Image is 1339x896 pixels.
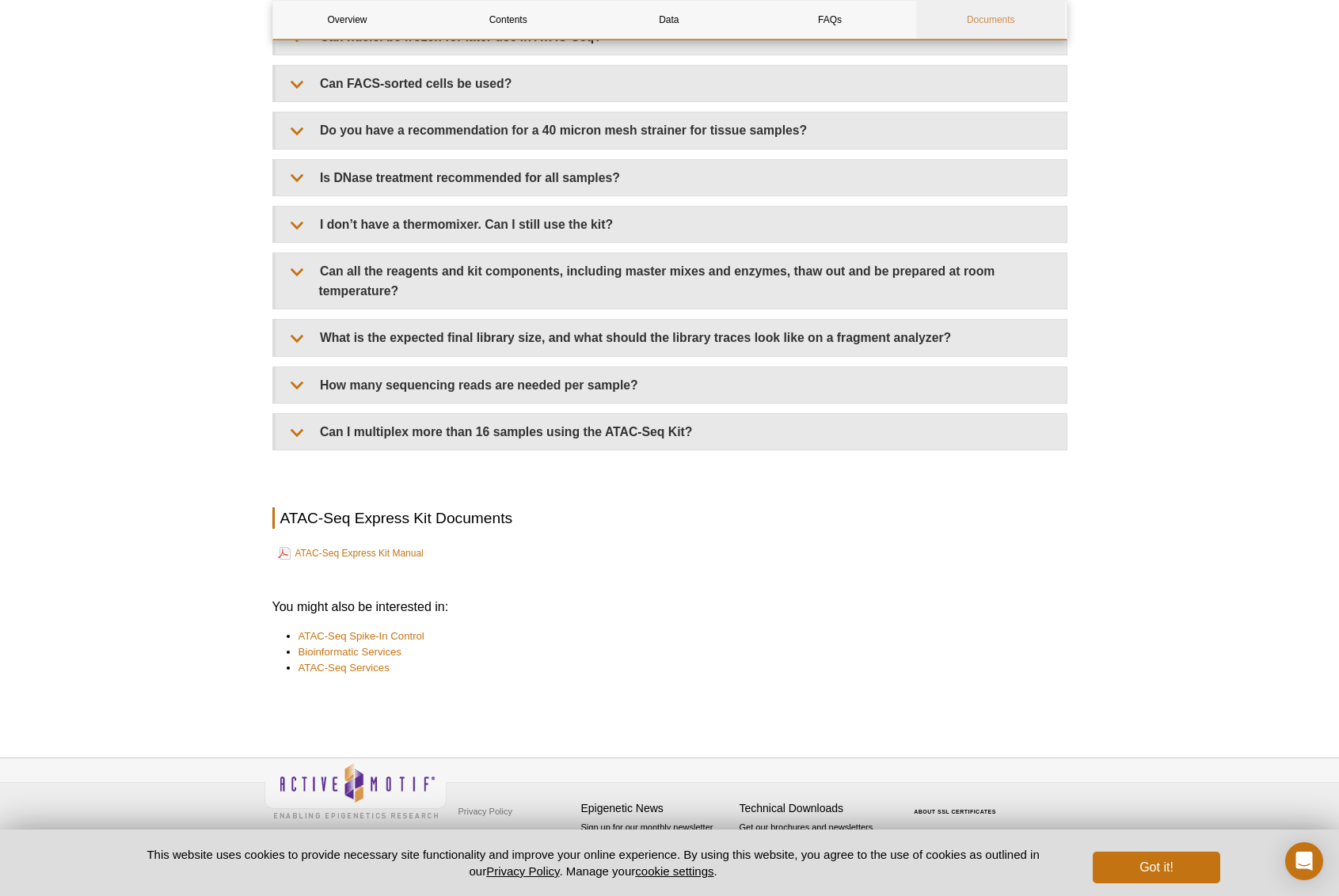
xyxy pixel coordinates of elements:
[595,1,744,39] a: Data
[455,823,538,847] a: Terms & Conditions
[581,802,732,815] h4: Epigenetic News
[276,160,1067,196] summary: Is DNase treatment recommended for all samples?
[1093,852,1219,883] button: Got it!
[278,544,424,563] a: ATAC-Seq Express Kit Manual
[120,846,1067,879] p: This website uses cookies to provide necessary site functionality and improve your online experie...
[272,507,1067,529] h2: ATAC-Seq Express Kit Documents
[299,660,390,676] a: ATAC-Seq Services
[276,320,1067,355] summary: What is the expected final library size, and what should the library traces look like on a fragme...
[434,1,583,39] a: Contents
[273,1,422,39] a: Overview
[276,66,1067,101] summary: Can FACS-sorted cells be used?
[1285,842,1323,880] div: Open Intercom Messenger
[455,799,516,823] a: Privacy Policy
[264,758,447,822] img: Active Motif,
[276,112,1067,148] summary: Do you have a recommendation for a 40 micron mesh strainer for tissue samples?
[276,367,1067,403] summary: How many sequencing reads are needed per sample?
[755,1,904,39] a: FAQs
[898,786,1017,821] table: Click to Verify - This site chose Symantec SSL for secure e-commerce and confidential communicati...
[299,644,401,660] a: Bioinformatic Services
[916,1,1065,39] a: Documents
[740,802,890,815] h4: Technical Downloads
[276,207,1067,242] summary: I don’t have a thermomixer. Can I still use the kit?
[486,864,559,878] a: Privacy Policy
[276,414,1067,450] summary: Can I multiplex more than 16 samples using the ATAC-Seq Kit?
[299,628,424,644] a: ATAC-Seq Spike-In Control
[914,809,996,814] a: ABOUT SSL CERTIFICATES
[581,821,732,875] p: Sign up for our monthly newsletter highlighting recent publications in the field of epigenetics.
[272,598,1067,617] h3: You might also be interested in:
[740,821,890,861] p: Get our brochures and newsletters, or request them by mail.
[635,864,713,878] button: cookie settings
[276,253,1067,309] summary: Can all the reagents and kit components, including master mixes and enzymes, thaw out and be prep...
